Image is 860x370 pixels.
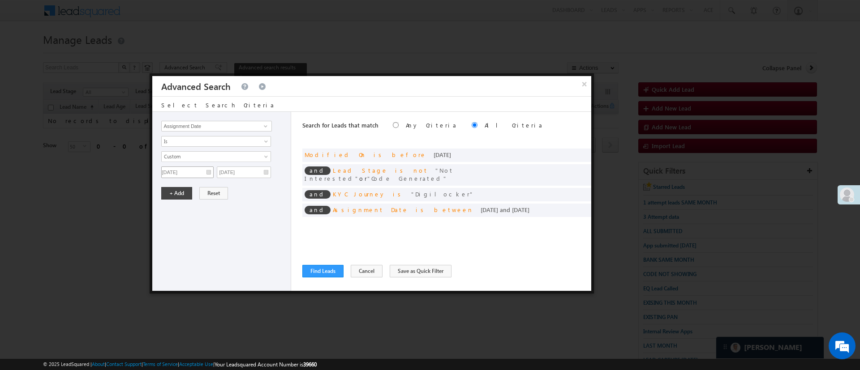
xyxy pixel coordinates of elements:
span: and [305,206,331,214]
span: [DATE] and [DATE] [481,206,529,213]
span: is between [416,206,473,213]
input: Type to Search [161,121,271,132]
button: Find Leads [302,265,344,277]
a: Terms of Service [143,361,178,367]
a: Contact Support [106,361,142,367]
span: and [305,166,331,175]
span: Search for Leads that match [302,121,378,129]
span: Is [162,137,259,145]
span: or [305,166,454,182]
button: Cancel [351,265,383,277]
h3: Advanced Search [161,76,231,96]
button: Save as Quick Filter [390,265,451,277]
span: KYC Journey [333,190,386,198]
span: is [393,190,404,198]
button: + Add [161,187,192,200]
span: 39660 [303,361,317,368]
a: About [92,361,105,367]
span: Digilocker [411,190,474,198]
a: Custom [161,151,271,162]
span: Lead Stage [333,166,388,174]
span: is before [374,151,426,158]
span: Custom [162,153,259,161]
em: Start Chat [122,276,163,288]
span: [DATE] [434,151,451,158]
a: Is [161,136,271,147]
span: © 2025 LeadSquared | | | | | [43,360,317,369]
textarea: Type your message and hit 'Enter' [12,83,163,268]
a: Acceptable Use [179,361,213,367]
span: is not [395,166,428,174]
button: × [577,76,592,92]
div: Minimize live chat window [147,4,168,26]
span: and [305,190,331,199]
label: All Criteria [485,121,543,129]
span: Select Search Criteria [161,101,275,109]
label: Any Criteria [406,121,457,129]
span: Not Interested [305,166,454,182]
div: Chat with us now [47,47,150,59]
button: Reset [199,187,228,200]
span: Assignment Date [333,206,408,213]
img: d_60004797649_company_0_60004797649 [15,47,38,59]
a: Show All Items [259,122,270,131]
span: Your Leadsquared Account Number is [215,361,317,368]
span: Code Generated [367,174,447,182]
span: Modified On [305,151,366,158]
